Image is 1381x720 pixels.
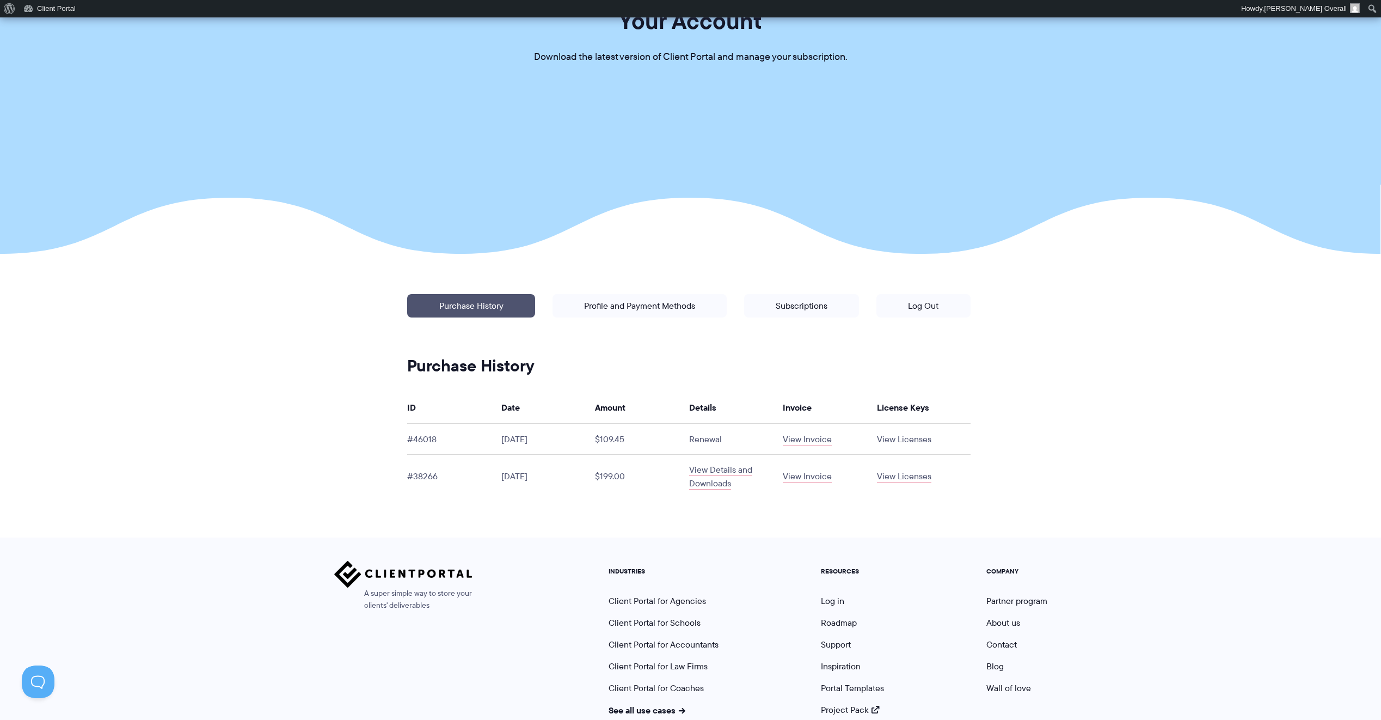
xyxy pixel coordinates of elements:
[609,595,706,607] a: Client Portal for Agencies
[821,568,884,575] h5: RESOURCES
[407,294,535,318] a: Purchase History
[821,704,880,716] a: Project Pack
[986,660,1004,673] a: Blog
[501,392,596,424] th: Date
[553,294,727,318] a: Profile and Payment Methods
[595,470,625,483] span: $199.00
[1264,4,1347,13] span: [PERSON_NAME] Overall
[986,638,1017,651] a: Contact
[407,356,971,376] h2: Purchase History
[407,454,501,498] td: #38266
[609,568,719,575] h5: INDUSTRIES
[821,660,861,673] a: Inspiration
[877,470,931,483] a: View Licenses
[334,588,472,612] span: A super simple way to store your clients' deliverables
[501,454,596,498] td: [DATE]
[986,595,1047,607] a: Partner program
[609,704,686,717] a: See all use cases
[876,294,970,318] a: Log Out
[689,433,722,446] span: Renewal
[783,433,832,446] a: View Invoice
[821,638,851,651] a: Support
[609,638,719,651] a: Client Portal for Accountants
[877,392,971,424] th: License Keys
[986,568,1047,575] h5: COMPANY
[986,617,1020,629] a: About us
[783,392,877,424] th: Invoice
[821,595,844,607] a: Log in
[609,660,708,673] a: Client Portal for Law Firms
[877,433,931,446] a: View Licenses
[744,294,859,318] a: Subscriptions
[689,392,783,424] th: Details
[821,617,857,629] a: Roadmap
[501,424,596,454] td: [DATE]
[407,392,501,424] th: ID
[407,424,501,454] td: #46018
[534,49,848,65] p: Download the latest version of Client Portal and manage your subscription.
[986,682,1031,694] a: Wall of love
[609,617,701,629] a: Client Portal for Schools
[619,7,762,35] h1: Your Account
[689,463,752,490] a: View Details and Downloads
[821,682,884,694] a: Portal Templates
[595,392,689,424] th: Amount
[398,285,979,364] p: | | |
[595,433,624,446] span: $109.45
[783,470,832,483] a: View Invoice
[22,666,54,698] iframe: Toggle Customer Support
[609,682,704,694] a: Client Portal for Coaches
